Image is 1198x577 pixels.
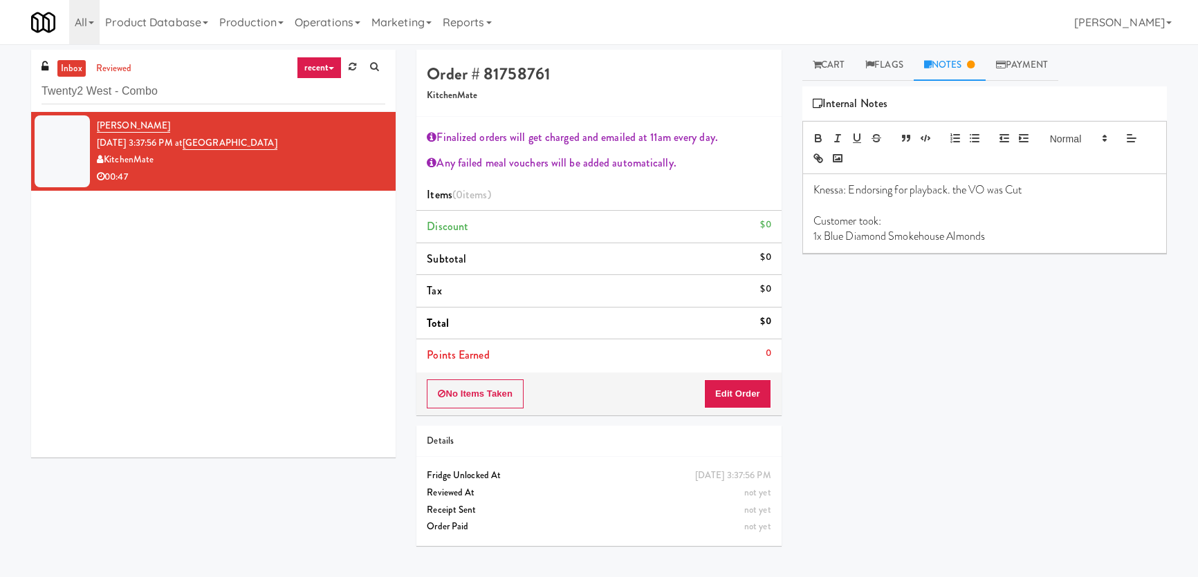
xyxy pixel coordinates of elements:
[427,433,771,450] div: Details
[427,187,490,202] span: Items
[31,112,396,191] li: [PERSON_NAME][DATE] 3:37:56 PM at[GEOGRAPHIC_DATA]KitchenMate00:47
[744,503,771,516] span: not yet
[695,467,771,484] div: [DATE] 3:37:56 PM
[31,10,55,35] img: Micromart
[813,229,1156,244] p: 1x Blue Diamond Smokehouse Almonds
[97,151,385,169] div: KitchenMate
[813,214,1156,229] p: Customer took:
[914,50,986,81] a: Notes
[427,283,441,299] span: Tax
[183,136,277,150] a: [GEOGRAPHIC_DATA]
[427,347,489,363] span: Points Earned
[986,50,1059,81] a: Payment
[97,169,385,186] div: 00:47
[427,153,771,173] div: Any failed meal vouchers will be added automatically.
[97,136,183,149] span: [DATE] 3:37:56 PM at
[813,93,888,114] span: Internal Notes
[427,467,771,484] div: Fridge Unlocked At
[744,520,771,533] span: not yet
[427,315,449,331] span: Total
[427,518,771,536] div: Order Paid
[704,379,771,408] button: Edit Order
[427,251,466,267] span: Subtotal
[297,57,342,79] a: recent
[813,182,1156,198] p: Knessa: Endorsing for playback. the VO was Cut
[97,119,170,133] a: [PERSON_NAME]
[463,187,488,202] ng-pluralize: items
[855,50,914,81] a: Flags
[427,127,771,148] div: Finalized orders will get charged and emailed at 11am every day.
[802,50,856,81] a: Cart
[760,249,771,266] div: $0
[760,313,771,330] div: $0
[760,281,771,298] div: $0
[427,65,771,83] h4: Order # 81758761
[427,218,468,234] span: Discount
[93,60,136,77] a: reviewed
[42,79,385,104] input: Search vision orders
[766,345,771,362] div: 0
[427,502,771,519] div: Receipt Sent
[744,486,771,499] span: not yet
[760,216,771,234] div: $0
[427,484,771,502] div: Reviewed At
[57,60,86,77] a: inbox
[427,91,771,101] h5: KitchenMate
[427,379,524,408] button: No Items Taken
[452,187,491,202] span: (0 )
